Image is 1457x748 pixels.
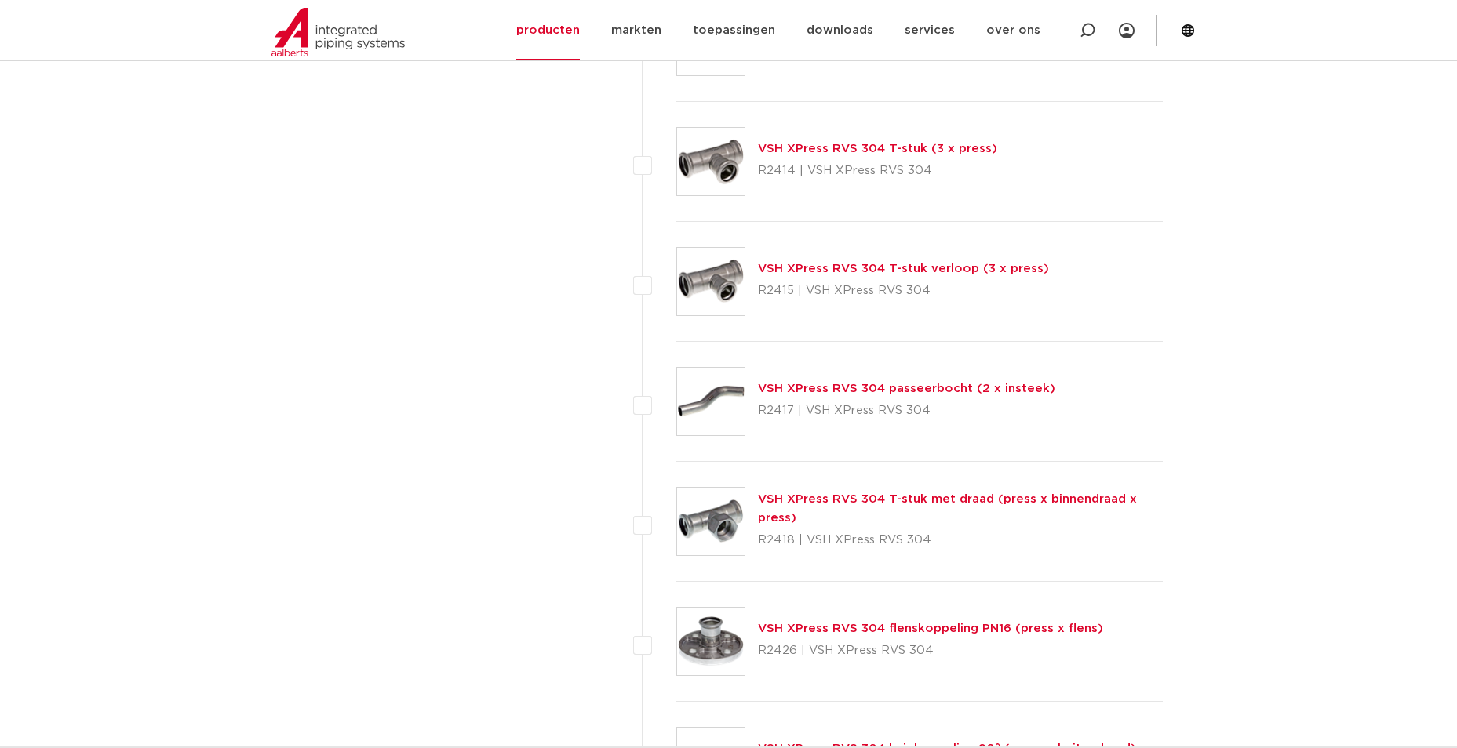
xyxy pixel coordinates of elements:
[758,383,1055,394] a: VSH XPress RVS 304 passeerbocht (2 x insteek)
[677,248,745,315] img: Thumbnail for VSH XPress RVS 304 T-stuk verloop (3 x press)
[758,158,997,183] p: R2414 | VSH XPress RVS 304
[758,143,997,154] a: VSH XPress RVS 304 T-stuk (3 x press)
[758,263,1049,274] a: VSH XPress RVS 304 T-stuk verloop (3 x press)
[758,528,1164,553] p: R2418 | VSH XPress RVS 304
[758,638,1103,663] p: R2426 | VSH XPress RVS 304
[758,398,1055,423] p: R2417 | VSH XPress RVS 304
[677,368,745,435] img: Thumbnail for VSH XPress RVS 304 passeerbocht (2 x insteek)
[677,128,745,195] img: Thumbnail for VSH XPress RVS 304 T-stuk (3 x press)
[758,278,1049,303] p: R2415 | VSH XPress RVS 304
[758,493,1137,524] a: VSH XPress RVS 304 T-stuk met draad (press x binnendraad x press)
[758,623,1103,634] a: VSH XPress RVS 304 flenskoppeling PN16 (press x flens)
[677,608,745,675] img: Thumbnail for VSH XPress RVS 304 flenskoppeling PN16 (press x flens)
[677,488,745,555] img: Thumbnail for VSH XPress RVS 304 T-stuk met draad (press x binnendraad x press)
